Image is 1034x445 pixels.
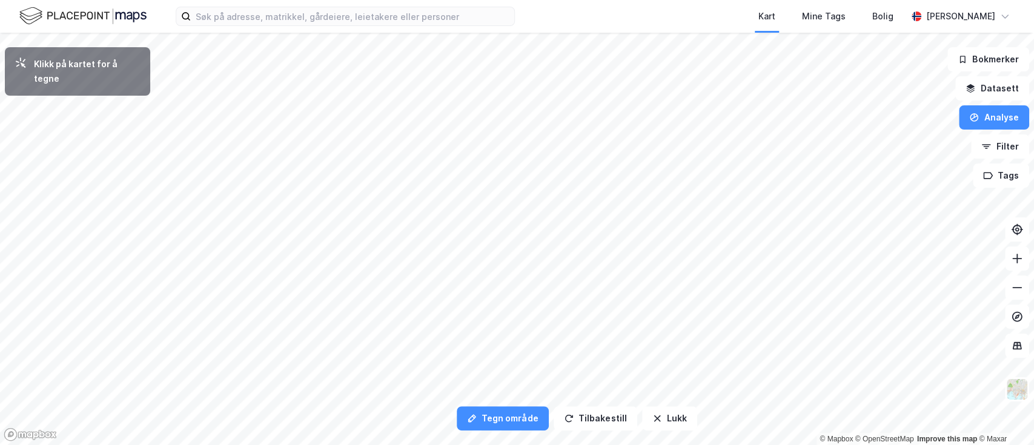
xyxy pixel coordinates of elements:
[457,406,549,430] button: Tegn område
[642,406,697,430] button: Lukk
[4,427,57,441] a: Mapbox homepage
[820,435,853,443] a: Mapbox
[34,57,141,86] div: Klikk på kartet for å tegne
[802,9,846,24] div: Mine Tags
[955,76,1029,101] button: Datasett
[872,9,893,24] div: Bolig
[758,9,775,24] div: Kart
[19,5,147,27] img: logo.f888ab2527a4732fd821a326f86c7f29.svg
[191,7,514,25] input: Søk på adresse, matrikkel, gårdeiere, leietakere eller personer
[926,9,995,24] div: [PERSON_NAME]
[973,387,1034,445] iframe: Chat Widget
[973,163,1029,188] button: Tags
[917,435,977,443] a: Improve this map
[959,105,1029,130] button: Analyse
[554,406,637,430] button: Tilbakestill
[1006,378,1029,401] img: Z
[855,435,914,443] a: OpenStreetMap
[973,387,1034,445] div: Kontrollprogram for chat
[971,134,1029,159] button: Filter
[947,47,1029,71] button: Bokmerker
